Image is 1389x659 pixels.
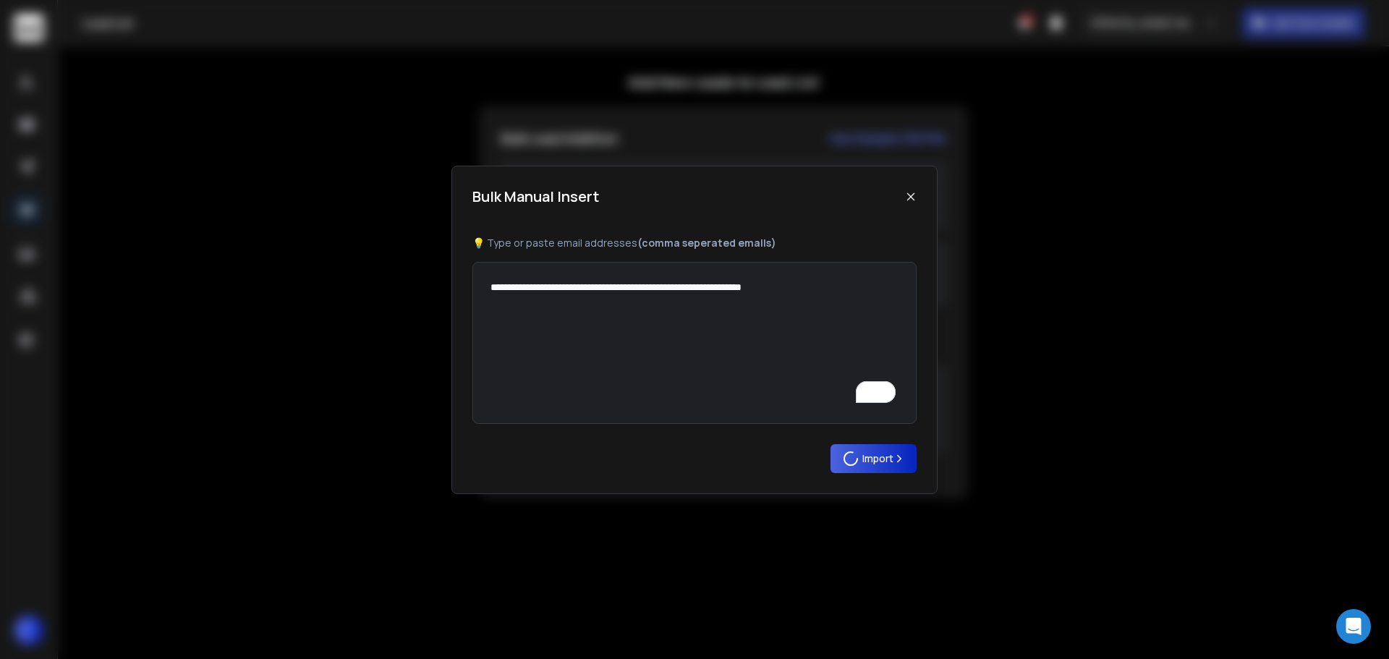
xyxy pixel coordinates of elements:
p: 💡 Type or paste email addresses [472,236,917,250]
div: Open Intercom Messenger [1336,609,1371,644]
textarea: To enrich screen reader interactions, please activate Accessibility in Grammarly extension settings [472,262,917,424]
button: Import [831,444,917,473]
b: (comma seperated emails) [637,236,776,250]
h1: Bulk Manual Insert [472,187,599,207]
